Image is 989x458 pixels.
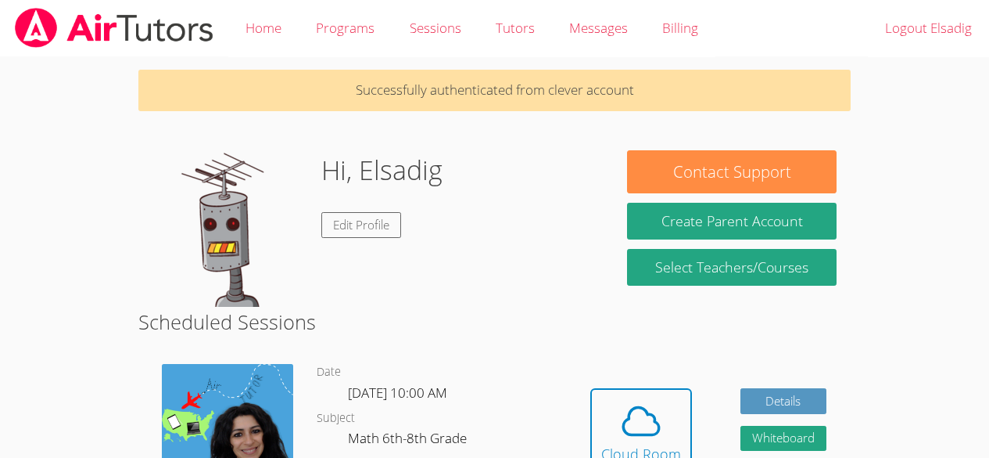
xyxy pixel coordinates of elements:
p: Successfully authenticated from clever account [138,70,851,111]
span: [DATE] 10:00 AM [348,384,447,402]
button: Contact Support [627,150,836,193]
a: Details [740,388,826,414]
h2: Scheduled Sessions [138,307,851,337]
button: Whiteboard [740,426,826,452]
span: Messages [569,19,628,37]
img: default.png [152,150,309,307]
button: Create Parent Account [627,203,836,240]
img: airtutors_banner-c4298cdbf04f3fff15de1276eac7730deb9818008684d7c2e4769d2f7ddbe033.png [13,8,215,48]
a: Select Teachers/Courses [627,249,836,286]
dt: Subject [317,409,355,428]
a: Edit Profile [321,212,401,238]
h1: Hi, Elsadig [321,150,443,190]
dt: Date [317,362,341,382]
dd: Math 6th-8th Grade [348,427,470,454]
